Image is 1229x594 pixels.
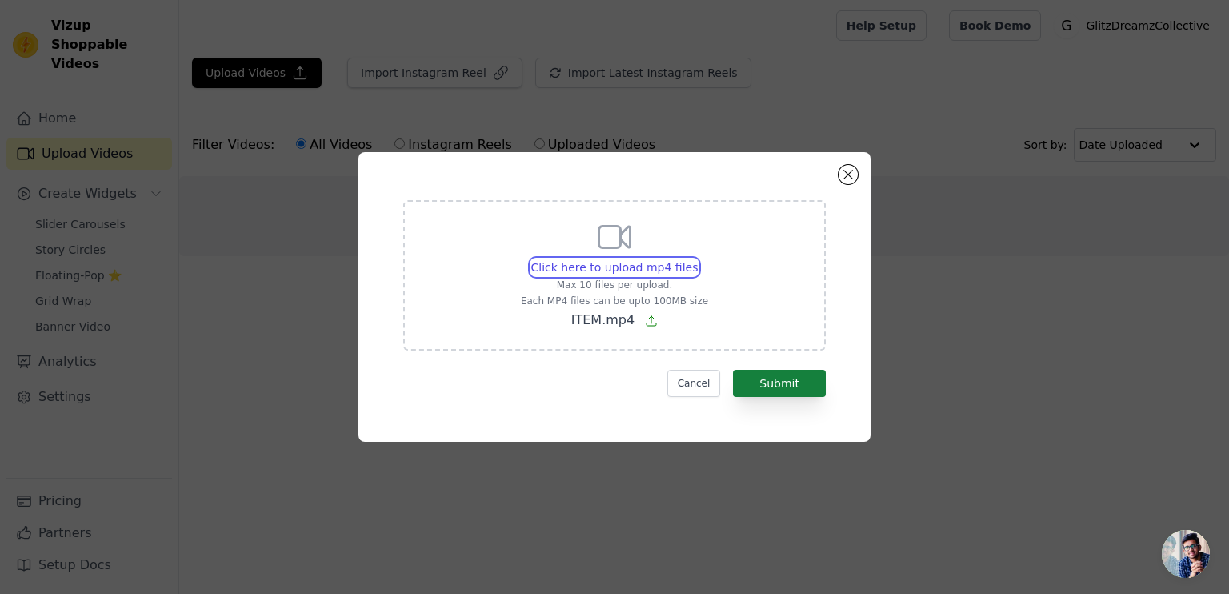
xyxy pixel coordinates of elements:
[839,165,858,184] button: Close modal
[667,370,721,397] button: Cancel
[1162,530,1210,578] a: Open chat
[531,261,699,274] span: Click here to upload mp4 files
[521,295,708,307] p: Each MP4 files can be upto 100MB size
[571,312,635,327] span: ITEM.mp4
[521,279,708,291] p: Max 10 files per upload.
[733,370,826,397] button: Submit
